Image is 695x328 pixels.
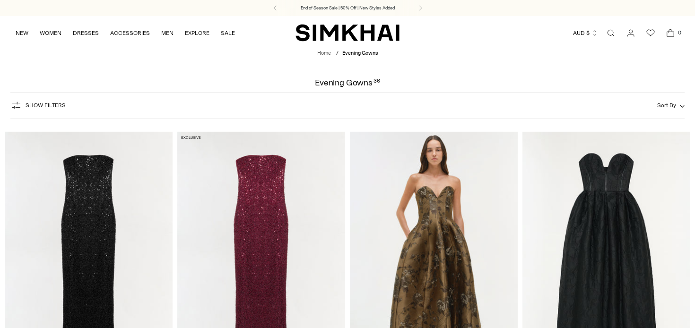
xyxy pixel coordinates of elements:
a: Open search modal [601,24,620,42]
button: Sort By [657,100,685,110]
a: SIMKHAI [295,24,400,42]
h1: Evening Gowns [315,78,380,87]
div: / [336,50,339,58]
div: 36 [374,78,380,87]
span: Sort By [657,102,676,109]
span: Show Filters [26,102,66,109]
a: Wishlist [641,24,660,42]
a: ACCESSORIES [110,23,150,43]
a: DRESSES [73,23,99,43]
a: WOMEN [40,23,61,43]
a: EXPLORE [185,23,209,43]
button: Show Filters [10,98,66,113]
a: End of Season Sale | 50% Off | New Styles Added [301,5,395,11]
span: Evening Gowns [342,50,378,56]
a: Home [317,50,331,56]
a: MEN [161,23,174,43]
a: Open cart modal [661,24,680,42]
a: SALE [221,23,235,43]
a: NEW [16,23,28,43]
nav: breadcrumbs [317,50,378,58]
a: Go to the account page [621,24,640,42]
button: AUD $ [573,23,598,43]
span: 0 [675,28,684,37]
